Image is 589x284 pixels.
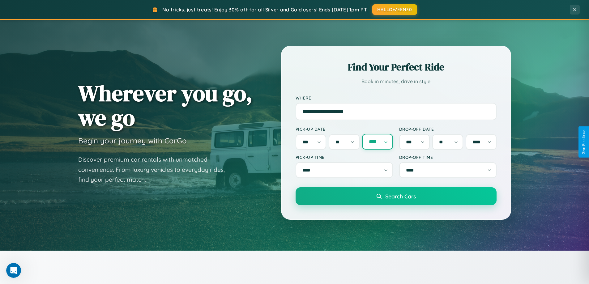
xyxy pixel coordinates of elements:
label: Drop-off Time [399,155,497,160]
h3: Begin your journey with CarGo [78,136,187,145]
button: Search Cars [296,187,497,205]
iframe: Intercom live chat [6,263,21,278]
label: Drop-off Date [399,126,497,132]
p: Book in minutes, drive in style [296,77,497,86]
h1: Wherever you go, we go [78,81,253,130]
span: Search Cars [385,193,416,200]
label: Pick-up Date [296,126,393,132]
span: No tricks, just treats! Enjoy 30% off for all Silver and Gold users! Ends [DATE] 1pm PT. [162,6,368,13]
label: Pick-up Time [296,155,393,160]
button: HALLOWEEN30 [372,4,417,15]
div: Give Feedback [582,129,586,155]
h2: Find Your Perfect Ride [296,60,497,74]
p: Discover premium car rentals with unmatched convenience. From luxury vehicles to everyday rides, ... [78,155,233,185]
label: Where [296,95,497,100]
